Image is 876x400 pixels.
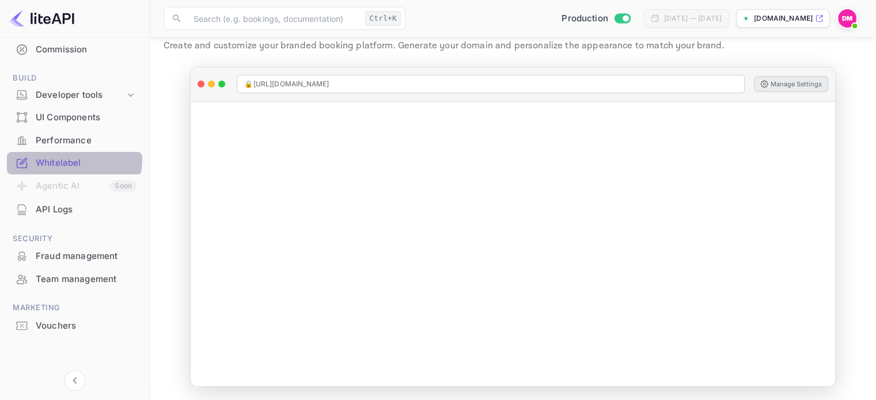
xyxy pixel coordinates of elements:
span: Build [7,72,142,85]
a: Performance [7,129,142,151]
div: Ctrl+K [365,11,401,26]
div: API Logs [7,199,142,221]
div: UI Components [36,111,136,124]
span: Production [562,12,608,25]
a: API Logs [7,199,142,220]
div: Fraud management [36,250,136,263]
a: Whitelabel [7,152,142,173]
div: Team management [36,273,136,286]
div: Team management [7,268,142,291]
div: Whitelabel [7,152,142,174]
div: API Logs [36,203,136,216]
a: Team management [7,268,142,289]
div: Developer tools [7,85,142,105]
a: UI Components [7,106,142,128]
input: Search (e.g. bookings, documentation) [187,7,361,30]
span: Security [7,233,142,245]
span: Marketing [7,302,142,314]
div: Performance [7,129,142,152]
img: LiteAPI logo [9,9,74,28]
a: Fraud management [7,245,142,266]
div: Performance [36,134,136,147]
div: Commission [7,39,142,61]
div: Developer tools [36,89,125,102]
img: Dylan McLean [838,9,856,28]
div: Whitelabel [36,157,136,170]
div: Vouchers [36,319,136,333]
p: Create and customize your branded booking platform. Generate your domain and personalize the appe... [164,39,862,53]
a: Commission [7,39,142,60]
button: Collapse navigation [65,370,85,391]
div: [DATE] — [DATE] [664,13,722,24]
div: Commission [36,43,136,56]
div: Vouchers [7,315,142,337]
div: Switch to Sandbox mode [557,12,635,25]
button: Manage Settings [754,76,828,92]
div: UI Components [7,106,142,129]
span: 🔒 [URL][DOMAIN_NAME] [244,79,329,89]
a: Vouchers [7,315,142,336]
div: Fraud management [7,245,142,268]
p: [DOMAIN_NAME] [754,13,813,24]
